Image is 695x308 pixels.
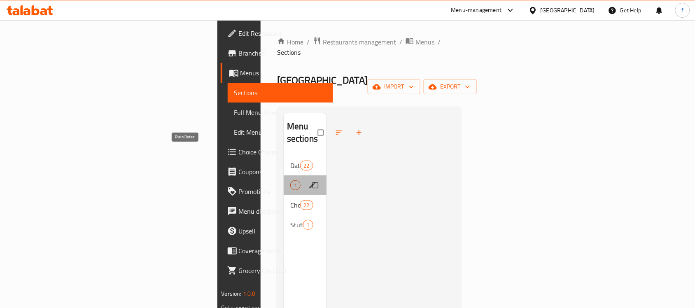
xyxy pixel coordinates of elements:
[239,147,327,157] span: Choice Groups
[291,182,300,189] span: 1
[221,142,334,162] a: Choice Groups
[374,82,414,92] span: import
[451,5,502,15] div: Menu-management
[239,206,327,216] span: Menu disclaimer
[406,37,434,47] a: Menus
[228,103,334,122] a: Full Menu View
[221,241,334,261] a: Coverage Report
[290,180,301,190] div: items
[234,127,327,137] span: Edit Menu
[284,215,327,235] div: Stuffed Dates1
[350,124,370,142] button: Add section
[221,201,334,221] a: Menu disclaimer
[228,83,334,103] a: Sections
[290,161,300,170] span: Date Chocolates
[228,122,334,142] a: Edit Menu
[222,288,242,299] span: Version:
[221,221,334,241] a: Upsell
[303,221,313,229] span: 1
[243,288,256,299] span: 1.0.0
[240,68,327,78] span: Menus
[284,152,327,238] nav: Menu sections
[284,195,327,215] div: Chocolates22
[221,182,334,201] a: Promotions
[290,220,303,230] span: Stuffed Dates
[301,162,313,170] span: 22
[239,167,327,177] span: Coupons
[277,37,461,57] nav: breadcrumb
[239,48,327,58] span: Branches
[284,156,327,175] div: Date Chocolates22
[301,201,313,209] span: 22
[221,261,334,280] a: Grocery Checklist
[424,79,477,94] button: export
[239,226,327,236] span: Upsell
[541,6,595,15] div: [GEOGRAPHIC_DATA]
[438,37,441,47] li: /
[323,37,396,47] span: Restaurants management
[303,220,313,230] div: items
[313,37,396,47] a: Restaurants management
[368,79,420,94] button: import
[290,200,300,210] span: Chocolates
[234,88,327,98] span: Sections
[239,266,327,275] span: Grocery Checklist
[221,43,334,63] a: Branches
[234,107,327,117] span: Full Menu View
[681,6,683,15] span: f
[399,37,402,47] li: /
[221,162,334,182] a: Coupons
[221,63,334,83] a: Menus
[239,28,327,38] span: Edit Restaurant
[284,175,327,195] div: 1edit
[415,37,434,47] span: Menus
[221,23,334,43] a: Edit Restaurant
[239,246,327,256] span: Coverage Report
[239,187,327,196] span: Promotions
[430,82,470,92] span: export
